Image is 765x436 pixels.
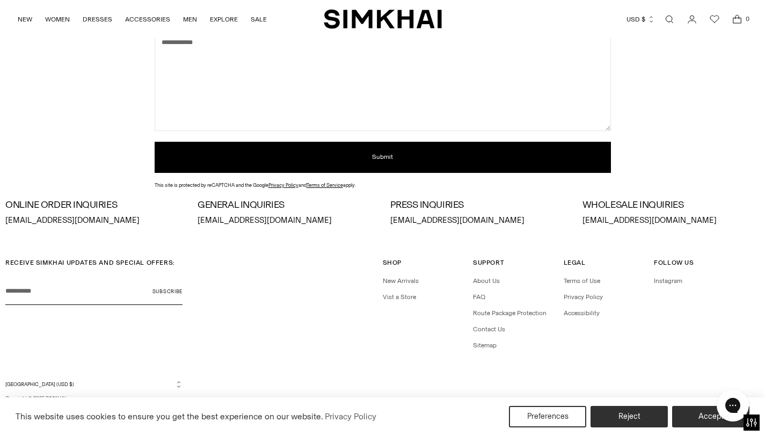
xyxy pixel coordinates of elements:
a: New Arrivals [383,277,419,285]
p: [EMAIL_ADDRESS][DOMAIN_NAME] [582,215,760,227]
a: Route Package Protection [473,309,547,317]
a: Privacy Policy (opens in a new tab) [323,409,378,425]
div: This site is protected by reCAPTCHA and the Google and apply. [155,181,611,189]
a: Accessibility [564,309,600,317]
a: MEN [183,8,197,31]
a: Wishlist [704,9,725,30]
p: [EMAIL_ADDRESS][DOMAIN_NAME] [390,215,567,227]
a: Contact Us [473,325,505,333]
p: [EMAIL_ADDRESS][DOMAIN_NAME] [5,215,183,227]
span: Support [473,259,504,266]
a: WOMEN [45,8,70,31]
iframe: Gorgias live chat messenger [711,386,754,425]
button: Submit [155,142,611,173]
p: Copyright © 2025, . [5,395,183,402]
a: Terms of Service [307,182,343,188]
a: EXPLORE [210,8,238,31]
a: SALE [251,8,267,31]
button: Accept [672,406,749,427]
h3: GENERAL INQUIRIES [198,200,375,210]
span: RECEIVE SIMKHAI UPDATES AND SPECIAL OFFERS: [5,259,175,266]
a: SIMKHAI [324,9,442,30]
button: Preferences [509,406,586,427]
a: Instagram [654,277,682,285]
span: This website uses cookies to ensure you get the best experience on our website. [16,411,323,422]
a: Privacy Policy [564,293,603,301]
a: Open search modal [659,9,680,30]
span: Legal [564,259,586,266]
span: Follow Us [654,259,694,266]
iframe: Sign Up via Text for Offers [9,395,108,427]
a: Open cart modal [726,9,748,30]
a: Go to the account page [681,9,703,30]
a: About Us [473,277,500,285]
a: FAQ [473,293,485,301]
span: 0 [742,14,752,24]
span: Shop [383,259,402,266]
button: Subscribe [152,278,183,305]
a: Vist a Store [383,293,416,301]
p: [EMAIL_ADDRESS][DOMAIN_NAME] [198,215,375,227]
a: Terms of Use [564,277,600,285]
button: [GEOGRAPHIC_DATA] (USD $) [5,380,183,388]
h3: PRESS INQUIRIES [390,200,567,210]
a: NEW [18,8,32,31]
h3: WHOLESALE INQUIRIES [582,200,760,210]
a: DRESSES [83,8,112,31]
h3: ONLINE ORDER INQUIRIES [5,200,183,210]
button: USD $ [626,8,655,31]
a: Privacy Policy [268,182,298,188]
a: ACCESSORIES [125,8,170,31]
button: Reject [591,406,668,427]
a: Sitemap [473,341,497,349]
